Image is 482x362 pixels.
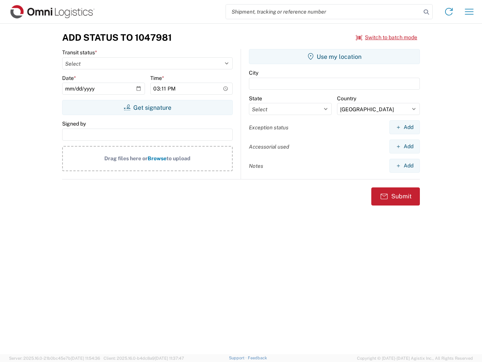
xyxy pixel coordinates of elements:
label: Date [62,75,76,81]
span: Server: 2025.16.0-21b0bc45e7b [9,356,100,360]
label: Accessorial used [249,143,289,150]
button: Add [389,159,420,173]
button: Use my location [249,49,420,64]
span: Client: 2025.16.0-b4dc8a9 [104,356,184,360]
h3: Add Status to 1047981 [62,32,172,43]
button: Add [389,120,420,134]
button: Submit [371,187,420,206]
span: Drag files here or [104,155,148,161]
input: Shipment, tracking or reference number [226,5,421,19]
label: Notes [249,163,263,169]
span: [DATE] 11:37:47 [155,356,184,360]
button: Add [389,140,420,153]
a: Support [229,356,248,360]
span: Copyright © [DATE]-[DATE] Agistix Inc., All Rights Reserved [357,355,473,362]
span: to upload [166,155,191,161]
span: Browse [148,155,166,161]
button: Switch to batch mode [356,31,417,44]
label: Exception status [249,124,288,131]
label: Signed by [62,120,86,127]
label: Transit status [62,49,97,56]
label: Country [337,95,356,102]
label: City [249,69,258,76]
button: Get signature [62,100,233,115]
a: Feedback [248,356,267,360]
label: State [249,95,262,102]
label: Time [150,75,164,81]
span: [DATE] 11:54:36 [71,356,100,360]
